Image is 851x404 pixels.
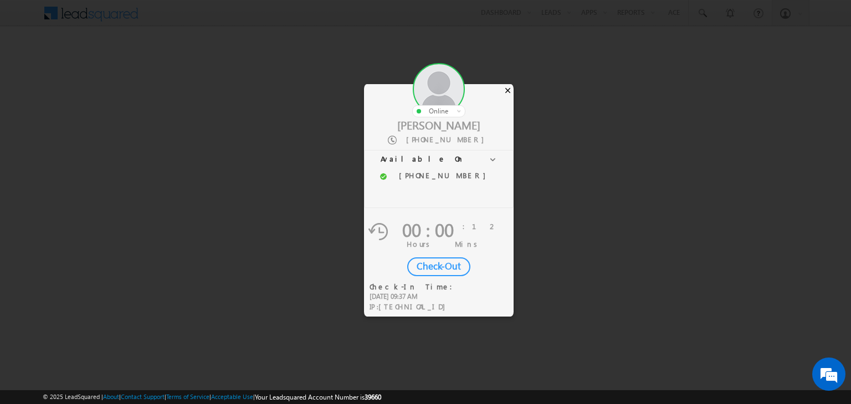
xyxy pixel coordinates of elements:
a: Acceptable Use [211,393,253,400]
em: Start Chat [151,318,201,333]
div: Chat with us now [58,58,186,72]
span: [PHONE_NUMBER] [406,134,490,144]
span: Hours [407,239,434,248]
span: :12 [463,221,498,231]
div: IP : [370,302,459,312]
textarea: Type your message and hit 'Enter' [14,102,202,308]
span: Your Leadsquared Account Number is [255,393,381,401]
a: About [103,393,119,400]
div: Check-In Time: [370,282,459,292]
a: Contact Support [121,393,165,400]
span: 39660 [365,393,381,401]
div: × [502,84,514,96]
div: [DATE] 09:37 AM [370,292,459,302]
div: Check-Out [407,257,470,276]
span: [TECHNICAL_ID] [378,302,451,311]
span: Mins [455,239,481,248]
div: [PHONE_NUMBER] [396,171,492,180]
div: [PERSON_NAME] [364,117,514,132]
span: © 2025 LeadSquared | | | | | [43,392,381,402]
h3: Available On [364,150,514,170]
img: d_60004797649_company_0_60004797649 [19,58,47,72]
span: online [429,107,448,115]
span: 00 : 00 [402,217,454,242]
div: Minimize live chat window [182,6,208,32]
a: Terms of Service [166,393,209,400]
